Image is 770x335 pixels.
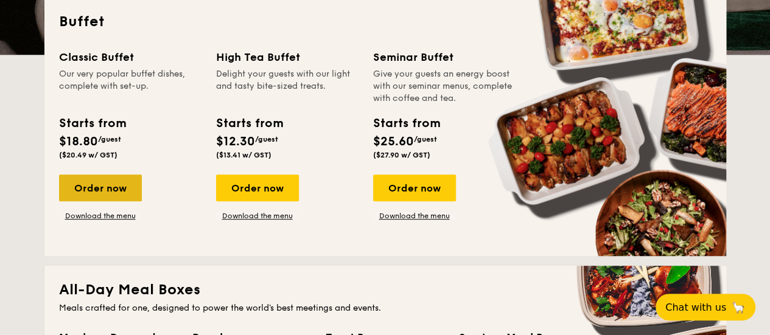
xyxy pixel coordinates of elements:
div: Delight your guests with our light and tasty bite-sized treats. [216,68,359,105]
div: Meals crafted for one, designed to power the world's best meetings and events. [59,302,712,314]
a: Download the menu [373,211,456,221]
span: $18.80 [59,134,98,149]
div: Give your guests an energy boost with our seminar menus, complete with coffee and tea. [373,68,516,105]
span: ($13.41 w/ GST) [216,151,271,159]
span: ($27.90 w/ GST) [373,151,430,159]
div: Seminar Buffet [373,49,516,66]
span: /guest [414,135,437,143]
a: Download the menu [59,211,142,221]
div: Order now [373,174,456,201]
span: $12.30 [216,134,255,149]
span: 🦙 [731,300,746,314]
h2: Buffet [59,12,712,32]
span: Chat with us [665,302,726,313]
span: /guest [98,135,121,143]
span: /guest [255,135,278,143]
div: Starts from [59,114,125,133]
div: Our very popular buffet dishes, complete with set-up. [59,68,201,105]
div: Order now [59,174,142,201]
button: Chat with us🦙 [656,294,755,320]
span: $25.60 [373,134,414,149]
div: Starts from [216,114,282,133]
div: High Tea Buffet [216,49,359,66]
h2: All-Day Meal Boxes [59,280,712,300]
a: Download the menu [216,211,299,221]
div: Classic Buffet [59,49,201,66]
div: Starts from [373,114,439,133]
span: ($20.49 w/ GST) [59,151,117,159]
div: Order now [216,174,299,201]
